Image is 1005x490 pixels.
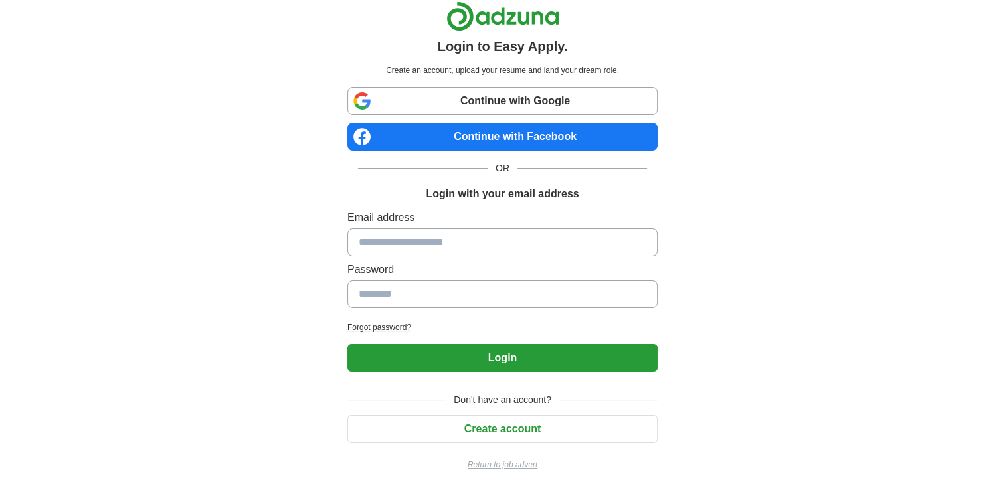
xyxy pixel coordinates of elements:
label: Password [347,262,658,278]
span: OR [488,161,517,175]
a: Continue with Google [347,87,658,115]
p: Create an account, upload your resume and land your dream role. [350,64,655,76]
a: Continue with Facebook [347,123,658,151]
img: Adzuna logo [446,1,559,31]
label: Email address [347,210,658,226]
button: Create account [347,415,658,443]
a: Create account [347,423,658,434]
h1: Login with your email address [426,186,579,202]
button: Login [347,344,658,372]
a: Forgot password? [347,321,658,333]
a: Return to job advert [347,459,658,471]
span: Don't have an account? [446,393,559,407]
h1: Login to Easy Apply. [438,37,568,56]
